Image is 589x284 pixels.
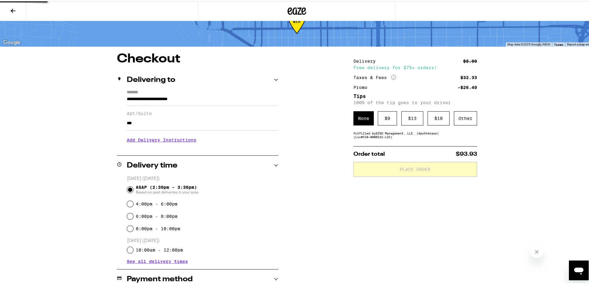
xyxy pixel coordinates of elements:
[569,259,589,279] iframe: Button to launch messaging window
[353,99,477,104] p: 100% of the tip goes to your driver
[456,150,477,156] span: $93.93
[2,37,22,45] img: Google
[353,58,380,62] div: Delivery
[353,130,477,138] div: Fulfilled by EZSD Management, LLC. (Apothekare) (Lic# C10-0000121-LIC )
[454,110,477,124] div: Other
[400,166,430,170] span: Place Order
[127,146,278,151] p: We'll contact you at [PHONE_NUMBER] when we arrive
[136,225,180,230] label: 8:00pm - 10:00pm
[353,93,477,98] h5: Tips
[460,74,477,78] div: $32.33
[507,41,550,45] span: Map data ©2025 Google, INEGI
[2,37,22,45] a: Open this area in Google Maps (opens a new window)
[288,14,305,37] div: 46-112 min
[4,4,45,9] span: Hi. Need any help?
[127,258,188,262] button: See all delivery times
[428,110,450,124] div: $ 18
[136,184,198,193] span: ASAP (2:30pm - 3:36pm)
[117,52,278,64] h1: Checkout
[401,110,423,124] div: $ 13
[458,84,477,88] div: -$26.40
[353,110,374,124] div: None
[127,175,278,180] p: [DATE] ([DATE])
[353,64,477,69] div: Free delivery for $75+ orders!
[353,150,385,156] span: Order total
[127,75,175,83] h2: Delivering to
[127,110,278,115] label: Apt/Suite
[136,189,198,193] span: Based on past deliveries in your area
[127,161,177,168] h2: Delivery time
[127,237,278,243] p: [DATE] ([DATE])
[378,110,397,124] div: $ 9
[554,41,563,45] a: Terms
[463,58,477,62] div: $5.00
[127,274,193,282] h2: Payment method
[353,74,396,79] div: Taxes & Fees
[531,244,543,257] iframe: Close message
[127,132,278,146] h3: Add Delivery Instructions
[353,161,477,176] button: Place Order
[136,200,177,205] label: 4:00pm - 6:00pm
[136,213,177,218] label: 6:00pm - 8:00pm
[136,246,183,251] label: 10:00am - 12:00pm
[353,84,372,88] div: Promo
